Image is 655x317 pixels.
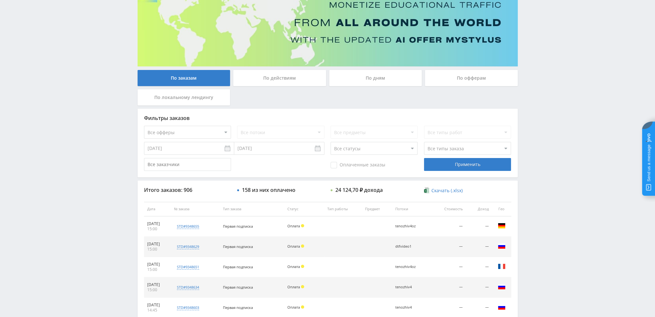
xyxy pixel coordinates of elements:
[498,303,506,311] img: rus.png
[147,262,168,267] div: [DATE]
[287,305,300,310] span: Оплата
[430,237,466,257] td: —
[147,302,168,308] div: [DATE]
[147,221,168,226] div: [DATE]
[466,257,492,277] td: —
[233,70,326,86] div: По действиям
[362,202,392,216] th: Предмет
[287,264,300,269] span: Оплата
[301,244,304,248] span: Холд
[466,202,492,216] th: Доход
[301,305,304,309] span: Холд
[430,216,466,237] td: —
[424,187,463,194] a: Скачать (.xlsx)
[138,89,230,105] div: По локальному лендингу
[424,158,511,171] div: Применить
[392,202,430,216] th: Потоки
[223,244,253,249] span: Первая подписка
[287,244,300,249] span: Оплата
[324,202,362,216] th: Тип работы
[177,285,199,290] div: std#9348634
[223,285,253,290] span: Первая подписка
[430,277,466,298] td: —
[147,242,168,247] div: [DATE]
[177,305,199,310] div: std#9348603
[430,202,466,216] th: Стоимость
[430,257,466,277] td: —
[147,282,168,287] div: [DATE]
[147,308,168,313] div: 14:45
[138,70,230,86] div: По заказам
[395,305,424,310] div: tenozhiv4
[425,70,518,86] div: По офферам
[177,264,199,270] div: std#9348651
[301,265,304,268] span: Холд
[492,202,511,216] th: Гео
[466,237,492,257] td: —
[223,264,253,269] span: Первая подписка
[466,277,492,298] td: —
[301,224,304,227] span: Холд
[147,247,168,252] div: 15:00
[144,202,171,216] th: Дата
[284,202,324,216] th: Статус
[498,283,506,291] img: rus.png
[147,267,168,272] div: 15:00
[223,224,253,229] span: Первая подписка
[395,285,424,289] div: tenozhiv4
[498,242,506,250] img: rus.png
[144,187,231,193] div: Итого заказов: 906
[498,222,506,230] img: deu.png
[220,202,284,216] th: Тип заказа
[331,162,385,168] span: Оплаченные заказы
[395,224,424,228] div: tenozhiv4oz
[301,285,304,288] span: Холд
[431,188,463,193] span: Скачать (.xlsx)
[395,265,424,269] div: tenozhiv4oz
[395,244,424,249] div: dtfvideo1
[287,223,300,228] span: Оплата
[287,284,300,289] span: Оплата
[424,187,429,193] img: xlsx
[147,226,168,232] div: 15:00
[498,263,506,270] img: fra.png
[329,70,422,86] div: По дням
[144,115,511,121] div: Фильтры заказов
[171,202,220,216] th: № заказа
[242,187,295,193] div: 158 из них оплачено
[335,187,383,193] div: 24 124,70 ₽ дохода
[177,224,199,229] div: std#9348655
[466,216,492,237] td: —
[144,158,231,171] input: Все заказчики
[223,305,253,310] span: Первая подписка
[177,244,199,249] div: std#9348629
[147,287,168,292] div: 15:00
